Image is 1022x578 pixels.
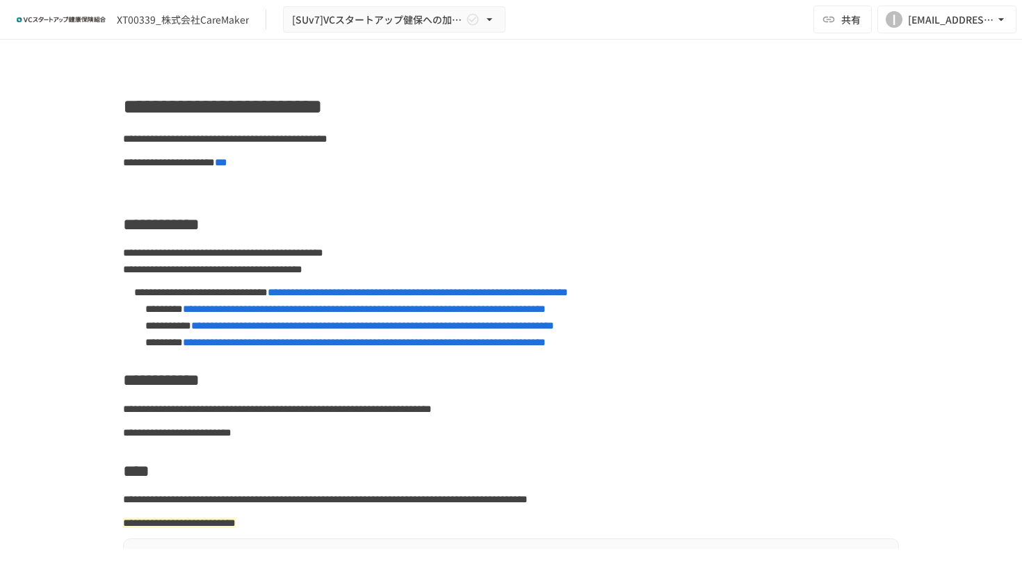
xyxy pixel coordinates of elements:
[17,8,106,31] img: ZDfHsVrhrXUoWEWGWYf8C4Fv4dEjYTEDCNvmL73B7ox
[841,12,861,27] span: 共有
[813,6,872,33] button: 共有
[292,11,463,28] span: [SUv7]VCスタートアップ健保への加入申請手続き
[886,11,902,28] div: I
[283,6,505,33] button: [SUv7]VCスタートアップ健保への加入申請手続き
[908,11,994,28] div: [EMAIL_ADDRESS][DOMAIN_NAME]
[877,6,1016,33] button: I[EMAIL_ADDRESS][DOMAIN_NAME]
[117,13,249,27] div: XT00339_株式会社CareMaker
